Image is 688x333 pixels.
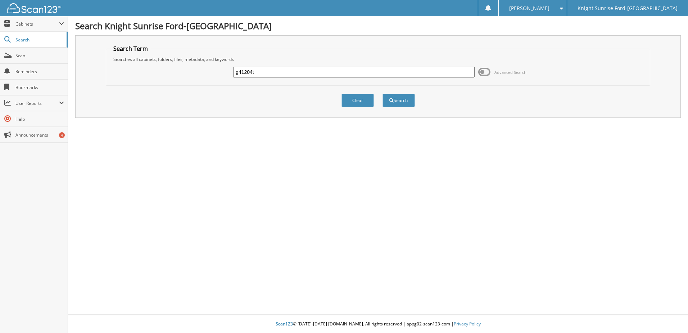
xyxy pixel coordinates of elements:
[75,20,681,32] h1: Search Knight Sunrise Ford-[GEOGRAPHIC_DATA]
[15,21,59,27] span: Cabinets
[68,315,688,333] div: © [DATE]-[DATE] [DOMAIN_NAME]. All rights reserved | appg02-scan123-com |
[578,6,678,10] span: Knight Sunrise Ford-[GEOGRAPHIC_DATA]
[454,321,481,327] a: Privacy Policy
[341,94,374,107] button: Clear
[276,321,293,327] span: Scan123
[15,53,64,59] span: Scan
[509,6,549,10] span: [PERSON_NAME]
[59,132,65,138] div: 4
[7,3,61,13] img: scan123-logo-white.svg
[494,70,526,75] span: Advanced Search
[652,298,688,333] iframe: Chat Widget
[15,37,63,43] span: Search
[110,45,151,53] legend: Search Term
[15,132,64,138] span: Announcements
[15,116,64,122] span: Help
[15,100,59,106] span: User Reports
[383,94,415,107] button: Search
[15,68,64,75] span: Reminders
[110,56,646,62] div: Searches all cabinets, folders, files, metadata, and keywords
[15,84,64,90] span: Bookmarks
